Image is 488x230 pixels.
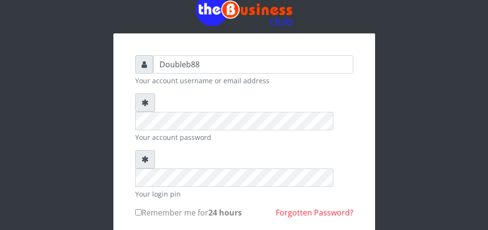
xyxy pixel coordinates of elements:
[135,189,353,199] small: Your login pin
[135,207,242,218] label: Remember me for
[135,132,353,142] small: Your account password
[135,76,353,86] small: Your account username or email address
[153,55,353,74] input: Username or email address
[208,207,242,218] b: 24 hours
[135,209,142,215] input: Remember me for24 hours
[276,207,353,218] a: Forgotten Password?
